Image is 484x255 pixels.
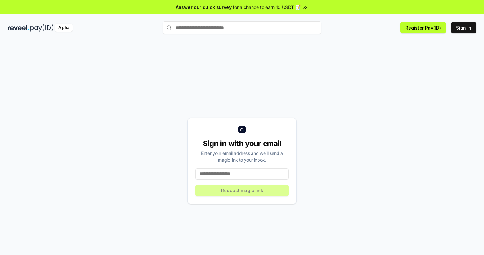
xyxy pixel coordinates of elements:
img: pay_id [30,24,54,32]
div: Sign in with your email [195,138,289,149]
button: Sign In [451,22,476,33]
div: Alpha [55,24,73,32]
span: Answer our quick survey [176,4,232,10]
img: logo_small [238,126,246,133]
span: for a chance to earn 10 USDT 📝 [233,4,301,10]
button: Register Pay(ID) [400,22,446,33]
div: Enter your email address and we’ll send a magic link to your inbox. [195,150,289,163]
img: reveel_dark [8,24,29,32]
